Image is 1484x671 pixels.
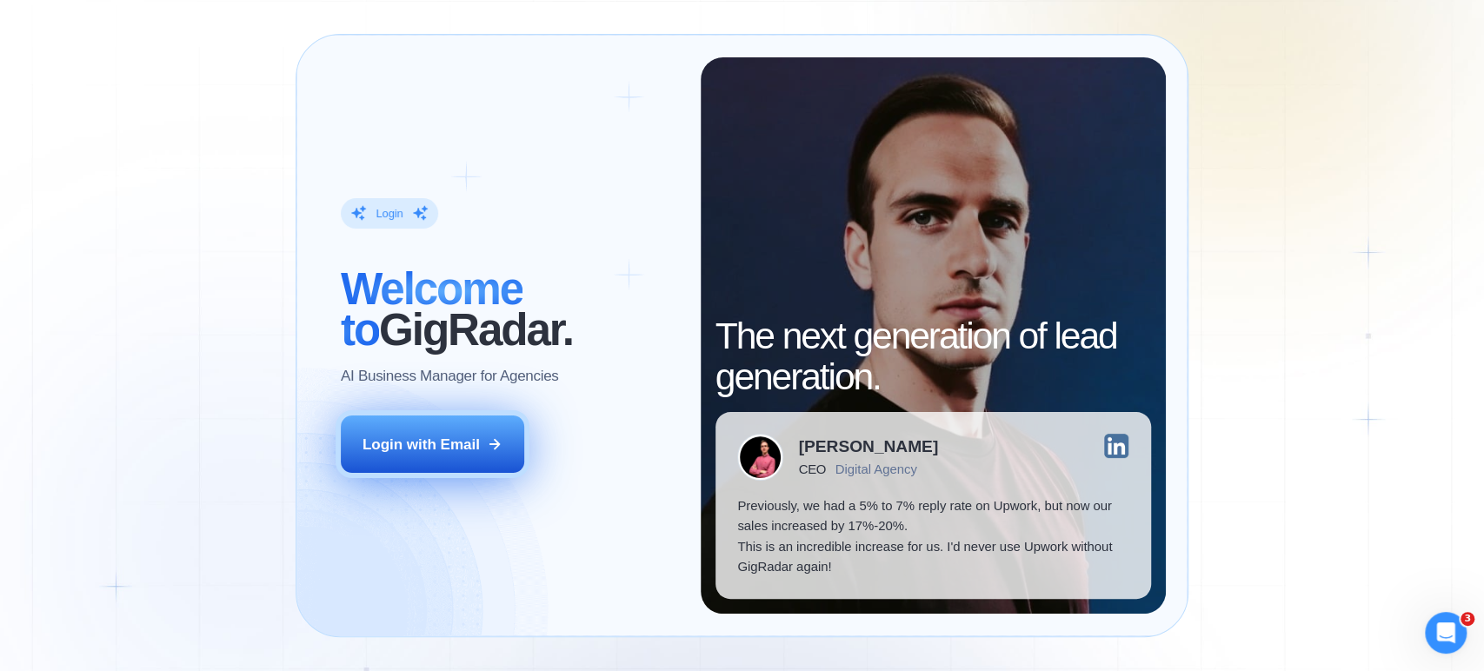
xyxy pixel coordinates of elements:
[737,495,1128,577] p: Previously, we had a 5% to 7% reply rate on Upwork, but now our sales increased by 17%-20%. This ...
[341,269,678,351] h2: ‍ GigRadar.
[341,264,522,355] span: Welcome to
[1461,612,1474,626] span: 3
[835,462,917,476] div: Digital Agency
[341,366,558,386] p: AI Business Manager for Agencies
[1425,612,1467,654] iframe: Intercom live chat
[376,206,403,221] div: Login
[341,415,524,473] button: Login with Email
[363,435,480,455] div: Login with Email
[715,316,1151,397] h2: The next generation of lead generation.
[799,438,939,455] div: [PERSON_NAME]
[799,462,826,476] div: CEO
